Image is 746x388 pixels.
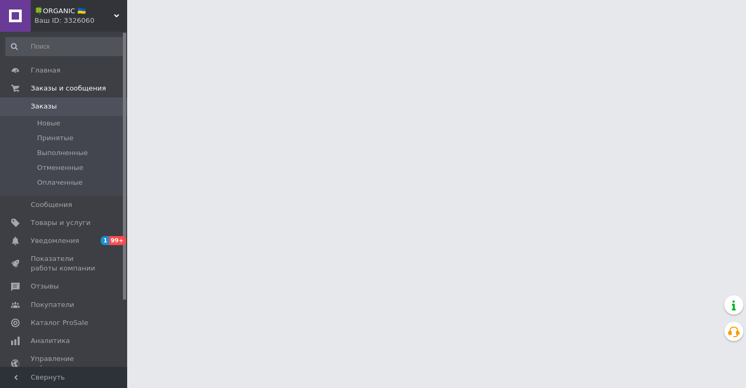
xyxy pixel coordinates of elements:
[37,148,88,158] span: Выполненные
[31,336,70,346] span: Аналитика
[109,236,127,245] span: 99+
[31,236,79,246] span: Уведомления
[31,66,60,75] span: Главная
[37,119,60,128] span: Новые
[31,200,72,210] span: Сообщения
[34,16,127,25] div: Ваш ID: 3326060
[37,133,74,143] span: Принятые
[31,102,57,111] span: Заказы
[31,218,91,228] span: Товары и услуги
[31,282,59,291] span: Отзывы
[31,318,88,328] span: Каталог ProSale
[37,163,83,173] span: Отмененные
[5,37,125,56] input: Поиск
[31,354,98,373] span: Управление сайтом
[31,254,98,273] span: Показатели работы компании
[37,178,83,187] span: Оплаченные
[34,6,114,16] span: 🍀ORGANIC 🇺🇦
[31,300,74,310] span: Покупатели
[101,236,109,245] span: 1
[31,84,106,93] span: Заказы и сообщения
